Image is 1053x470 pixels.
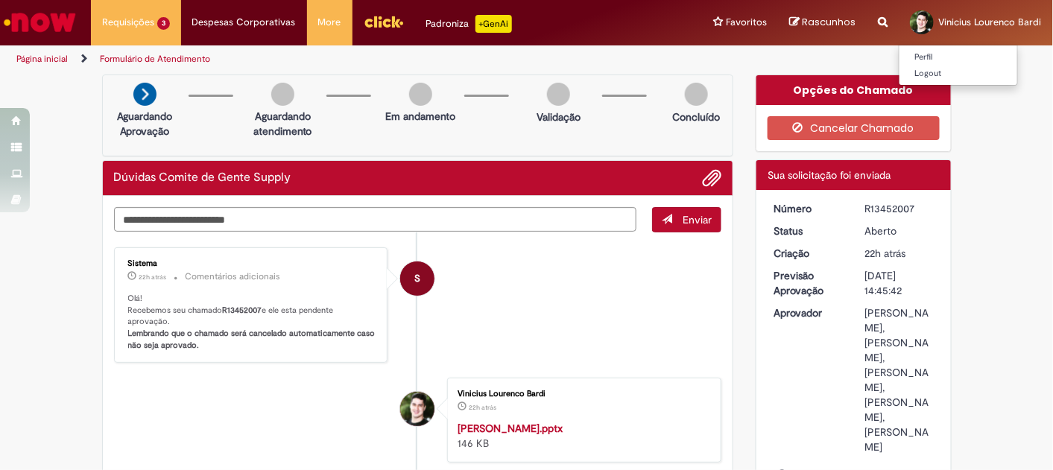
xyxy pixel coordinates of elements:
[768,116,940,140] button: Cancelar Chamado
[157,17,170,30] span: 3
[547,83,570,106] img: img-circle-grey.png
[16,53,68,65] a: Página inicial
[458,422,563,435] a: [PERSON_NAME].pptx
[469,403,496,412] span: 22h atrás
[475,15,512,33] p: +GenAi
[762,246,854,261] dt: Criação
[865,268,935,298] div: [DATE] 14:45:42
[652,207,721,232] button: Enviar
[364,10,404,33] img: click_logo_yellow_360x200.png
[133,83,156,106] img: arrow-next.png
[400,392,434,426] div: Vinicius Lourenco Bardi
[247,109,319,139] p: Aguardando atendimento
[385,109,455,124] p: Em andamento
[192,15,296,30] span: Despesas Corporativas
[672,109,720,124] p: Concluído
[11,45,691,73] ul: Trilhas de página
[114,171,291,185] h2: Dúvidas Comite de Gente Supply Histórico de tíquete
[139,273,167,282] span: 22h atrás
[938,16,1042,28] span: Vinicius Lourenco Bardi
[726,15,767,30] span: Favoritos
[685,83,708,106] img: img-circle-grey.png
[762,305,854,320] dt: Aprovador
[762,223,854,238] dt: Status
[100,53,210,65] a: Formulário de Atendimento
[400,261,434,296] div: System
[899,49,1017,66] a: Perfil
[762,201,854,216] dt: Número
[128,328,378,351] b: Lembrando que o chamado será cancelado automaticamente caso não seja aprovado.
[756,75,951,105] div: Opções do Chamado
[683,213,712,226] span: Enviar
[128,259,376,268] div: Sistema
[865,247,906,260] time: 27/08/2025 11:45:42
[109,109,181,139] p: Aguardando Aprovação
[865,305,935,454] div: [PERSON_NAME], [PERSON_NAME], [PERSON_NAME], [PERSON_NAME], [PERSON_NAME]
[414,261,420,296] span: S
[802,15,856,29] span: Rascunhos
[114,207,637,232] textarea: Digite sua mensagem aqui...
[702,168,721,188] button: Adicionar anexos
[139,273,167,282] time: 27/08/2025 11:45:57
[865,246,935,261] div: 27/08/2025 11:45:42
[186,270,281,283] small: Comentários adicionais
[458,421,706,451] div: 146 KB
[789,16,856,30] a: Rascunhos
[899,66,1017,82] a: Logout
[426,15,512,33] div: Padroniza
[128,293,376,352] p: Olá! Recebemos seu chamado e ele esta pendente aprovação.
[102,15,154,30] span: Requisições
[458,390,706,398] div: Vinicius Lourenco Bardi
[762,268,854,298] dt: Previsão Aprovação
[223,305,262,316] b: R13452007
[1,7,78,37] img: ServiceNow
[865,247,906,260] span: 22h atrás
[271,83,294,106] img: img-circle-grey.png
[537,109,581,124] p: Validação
[318,15,341,30] span: More
[865,223,935,238] div: Aberto
[469,403,496,412] time: 27/08/2025 11:45:06
[768,168,891,182] span: Sua solicitação foi enviada
[409,83,432,106] img: img-circle-grey.png
[865,201,935,216] div: R13452007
